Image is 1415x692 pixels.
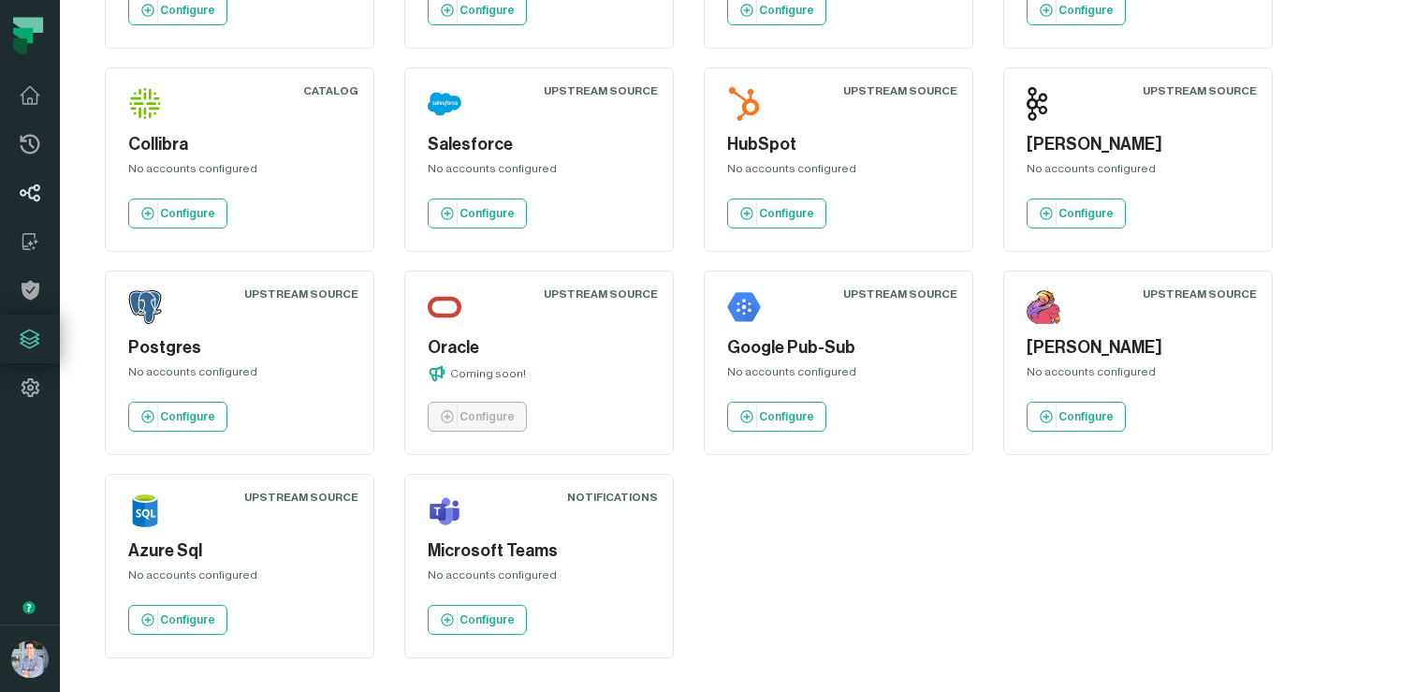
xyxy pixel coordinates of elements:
h5: Oracle [428,335,650,361]
img: Postgres [128,290,162,324]
p: Configure [460,409,515,424]
img: Oracle [428,290,461,324]
p: Configure [460,3,515,18]
div: No accounts configured [1027,364,1249,387]
a: Configure [1027,402,1126,432]
a: Configure [428,402,527,432]
div: Notifications [567,490,658,505]
div: No accounts configured [727,364,950,387]
div: No accounts configured [428,567,650,590]
h5: Salesforce [428,132,650,157]
div: Upstream Source [544,83,658,98]
div: Upstream Source [843,287,957,302]
img: Kafka [1027,87,1060,121]
h5: Microsoft Teams [428,538,650,564]
a: Configure [1027,199,1126,228]
a: Configure [727,402,826,432]
h5: Postgres [128,335,351,361]
img: HubSpot [727,87,761,121]
img: avatar of Alon Nafta [11,640,49,678]
p: Configure [160,206,215,221]
div: Upstream Source [1143,287,1257,302]
a: Configure [727,199,826,228]
div: Upstream Source [244,490,358,505]
div: No accounts configured [128,364,351,387]
p: Configure [460,612,515,627]
a: Configure [128,402,227,432]
h5: Collibra [128,132,351,157]
p: Configure [759,206,814,221]
p: Configure [1058,3,1114,18]
h5: [PERSON_NAME] [1027,132,1249,157]
p: Configure [1058,409,1114,424]
a: Configure [428,199,527,228]
p: Configure [160,409,215,424]
a: Configure [128,199,227,228]
h5: HubSpot [727,132,950,157]
p: Configure [160,612,215,627]
img: Microsoft Teams [428,493,461,527]
h5: [PERSON_NAME] [1027,335,1249,361]
h5: Google Pub-Sub [727,335,950,361]
a: Configure [128,605,227,635]
div: No accounts configured [727,161,950,184]
p: Coming soon! [450,366,526,381]
div: No accounts configured [128,567,351,590]
div: No accounts configured [428,161,650,184]
img: Salesforce [428,87,461,121]
img: Azure Sql [128,493,162,527]
img: Google Pub-Sub [727,290,761,324]
div: No accounts configured [1027,161,1249,184]
img: Flink [1027,290,1060,324]
h5: Azure Sql [128,538,351,564]
div: No accounts configured [128,161,351,184]
div: Upstream Source [843,83,957,98]
p: Configure [759,3,814,18]
p: Configure [1058,206,1114,221]
p: Configure [160,3,215,18]
div: Upstream Source [544,287,658,302]
div: Tooltip anchor [21,599,37,616]
img: Collibra [128,87,162,121]
div: Upstream Source [1143,83,1257,98]
a: Configure [428,605,527,635]
p: Configure [460,206,515,221]
p: Configure [759,409,814,424]
div: Upstream Source [244,287,358,302]
div: Catalog [303,83,358,98]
